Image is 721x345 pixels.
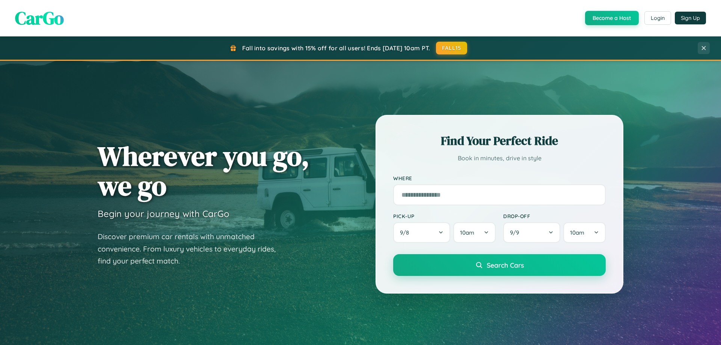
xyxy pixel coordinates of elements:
[487,261,524,269] span: Search Cars
[393,133,606,149] h2: Find Your Perfect Ride
[570,229,584,236] span: 10am
[15,6,64,30] span: CarGo
[393,254,606,276] button: Search Cars
[393,213,496,219] label: Pick-up
[503,213,606,219] label: Drop-off
[563,222,606,243] button: 10am
[400,229,413,236] span: 9 / 8
[98,208,229,219] h3: Begin your journey with CarGo
[242,44,430,52] span: Fall into savings with 15% off for all users! Ends [DATE] 10am PT.
[436,42,468,54] button: FALL15
[98,231,285,267] p: Discover premium car rentals with unmatched convenience. From luxury vehicles to everyday rides, ...
[503,222,560,243] button: 9/9
[98,141,309,200] h1: Wherever you go, we go
[393,153,606,164] p: Book in minutes, drive in style
[644,11,671,25] button: Login
[453,222,496,243] button: 10am
[393,222,450,243] button: 9/8
[510,229,523,236] span: 9 / 9
[460,229,474,236] span: 10am
[585,11,639,25] button: Become a Host
[393,175,606,181] label: Where
[675,12,706,24] button: Sign Up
